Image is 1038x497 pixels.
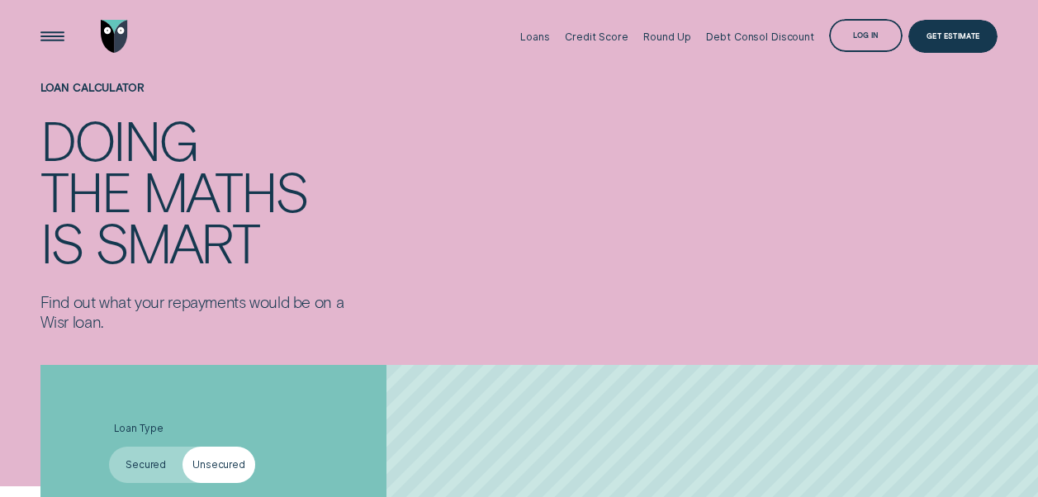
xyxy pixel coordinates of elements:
[40,166,130,217] div: the
[40,217,83,268] div: is
[829,19,902,52] button: Log in
[40,82,357,115] h1: Loan Calculator
[114,423,164,435] span: Loan Type
[908,20,998,53] a: Get Estimate
[565,31,628,43] div: Credit Score
[109,447,182,483] label: Secured
[101,20,128,53] img: Wisr
[182,447,255,483] label: Unsecured
[40,115,197,166] div: Doing
[520,31,549,43] div: Loans
[643,31,691,43] div: Round Up
[706,31,814,43] div: Debt Consol Discount
[95,217,258,268] div: smart
[36,20,69,53] button: Open Menu
[40,292,357,332] p: Find out what your repayments would be on a Wisr loan.
[40,115,357,267] h4: Doing the maths is smart
[143,166,307,217] div: maths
